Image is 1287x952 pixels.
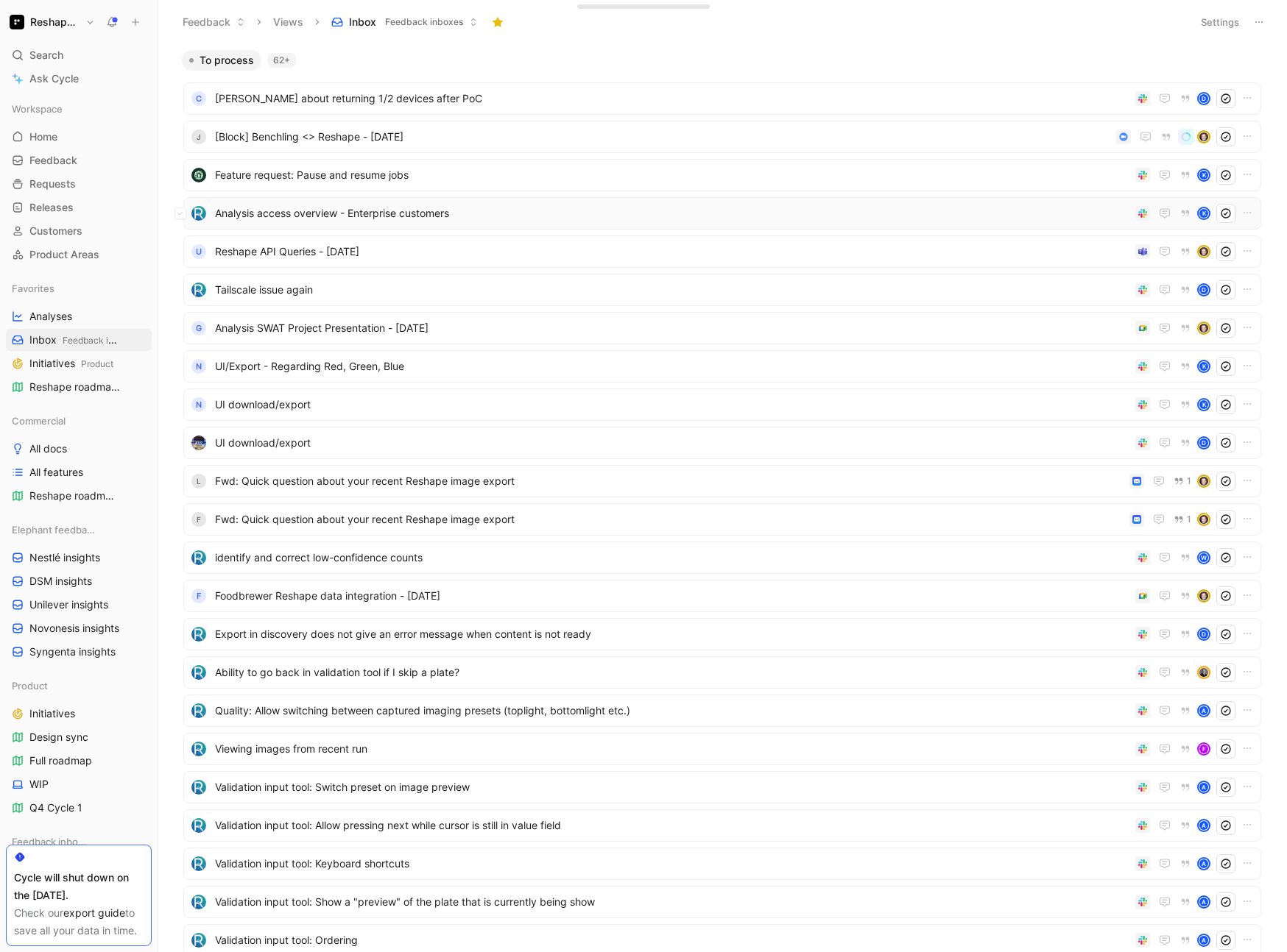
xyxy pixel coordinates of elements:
img: logo [191,742,206,756]
img: avatar [1199,667,1209,678]
div: Cycle will shut down on the [DATE]. [14,869,144,904]
button: Settings [1194,12,1246,32]
span: Syngenta insights [29,644,116,659]
a: Feedback [6,149,152,171]
span: Validation input tool: Show a "preview" of the plate that is currently being show [215,893,1129,911]
span: Feature request: Pause and resume jobs [215,166,1129,184]
a: Syngenta insights [6,641,152,663]
span: Design sync [29,730,88,745]
img: logo [191,665,206,680]
a: logoQuality: Allow switching between captured imaging presets (toplight, bottomlight etc.)A [183,695,1261,727]
span: Workspace [12,102,63,116]
a: logoExport in discovery does not give an error message when content is not readyD [183,618,1261,650]
a: Novonesis insights [6,617,152,639]
span: Elephant feedback boards [12,522,99,537]
span: Initiatives [29,356,113,372]
div: Favorites [6,277,152,299]
div: D [1199,285,1209,295]
img: logo [191,895,206,909]
a: logoViewing images from recent runF [183,733,1261,765]
a: WIP [6,773,152,795]
a: logoValidation input tool: Show a "preview" of the plate that is currently being showA [183,886,1261,918]
span: Initiatives [29,706,75,721]
div: Elephant feedback boards [6,519,152,541]
a: logoidentify and correct low-confidence countsW [183,541,1261,574]
span: DSM insights [29,574,92,589]
div: K [1199,361,1209,372]
a: Requests [6,173,152,195]
img: logo [191,780,206,795]
a: logoValidation input tool: Switch preset on image previewA [183,771,1261,803]
span: Validation input tool: Switch preset on image preview [215,778,1129,796]
div: K [1199,208,1209,219]
button: Reshape PlatformReshape Platform [6,12,99,32]
a: Reshape roadmapCommercial [6,376,152,398]
span: Q4 Cycle 1 [29,800,82,815]
span: 1 [1187,477,1191,486]
a: NUI/Export - Regarding Red, Green, BlueK [183,350,1261,383]
div: G [191,321,206,335]
a: All features [6,461,152,483]
span: 1 [1187,515,1191,524]
a: Unilever insights [6,594,152,616]
span: UI download/export [215,434,1129,452]
div: 62+ [267,53,296,68]
a: logoValidation input tool: Keyboard shortcutsA [183,848,1261,880]
button: Views [267,11,310,33]
img: logo [191,436,206,450]
span: Favorites [12,281,54,296]
div: A [1199,782,1209,792]
a: Reshape roadmap [6,485,152,507]
div: K [1199,399,1209,410]
a: C[PERSON_NAME] about returning 1/2 devices after PoCD [183,82,1261,115]
span: Validation input tool: Ordering [215,931,1129,949]
img: logo [191,550,206,565]
div: J [191,129,206,144]
span: Commercial [12,413,66,428]
span: Inbox [29,333,119,348]
span: Full roadmap [29,753,92,768]
span: Validation input tool: Allow pressing next while cursor is still in value field [215,817,1129,834]
span: Home [29,129,57,144]
button: InboxFeedback inboxes [325,11,484,33]
div: Search [6,44,152,66]
span: Inbox [349,15,376,29]
span: WIP [29,777,49,792]
img: logo [191,703,206,718]
span: Requests [29,177,76,191]
a: Ask Cycle [6,68,152,90]
span: UI download/export [215,396,1129,413]
a: Home [6,126,152,148]
a: UReshape API Queries - [DATE]avatar [183,235,1261,268]
div: Check our to save all your data in time. [14,904,144,939]
span: Product [81,358,113,369]
div: ProductInitiativesDesign syncFull roadmapWIPQ4 Cycle 1 [6,675,152,819]
span: To process [200,53,254,68]
a: logoTailscale issue againD [183,274,1261,306]
a: export guide [63,906,125,919]
span: Reshape roadmap [29,380,124,395]
img: Reshape Platform [10,15,24,29]
span: Fwd: Quick question about your recent Reshape image export [215,511,1124,528]
a: All docs [6,438,152,460]
div: F [1199,744,1209,754]
img: avatar [1199,323,1209,333]
span: Customers [29,224,82,238]
div: F [191,512,206,527]
a: DSM insights [6,570,152,592]
span: identify and correct low-confidence counts [215,549,1129,566]
a: J[Block] Benchling <> Reshape - [DATE]avatar [183,121,1261,153]
button: 1 [1171,473,1194,489]
a: LFwd: Quick question about your recent Reshape image export1avatar [183,465,1261,497]
button: Feedback [176,11,252,33]
div: A [1199,859,1209,869]
a: Q4 Cycle 1 [6,797,152,819]
a: Customers [6,220,152,242]
span: Unilever insights [29,597,108,612]
span: Quality: Allow switching between captured imaging presets (toplight, bottomlight etc.) [215,702,1129,720]
span: [PERSON_NAME] about returning 1/2 devices after PoC [215,90,1129,107]
span: Feedback inboxes [385,15,463,29]
span: Ability to go back in validation tool if I skip a plate? [215,664,1129,681]
a: Design sync [6,726,152,748]
img: logo [191,627,206,642]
